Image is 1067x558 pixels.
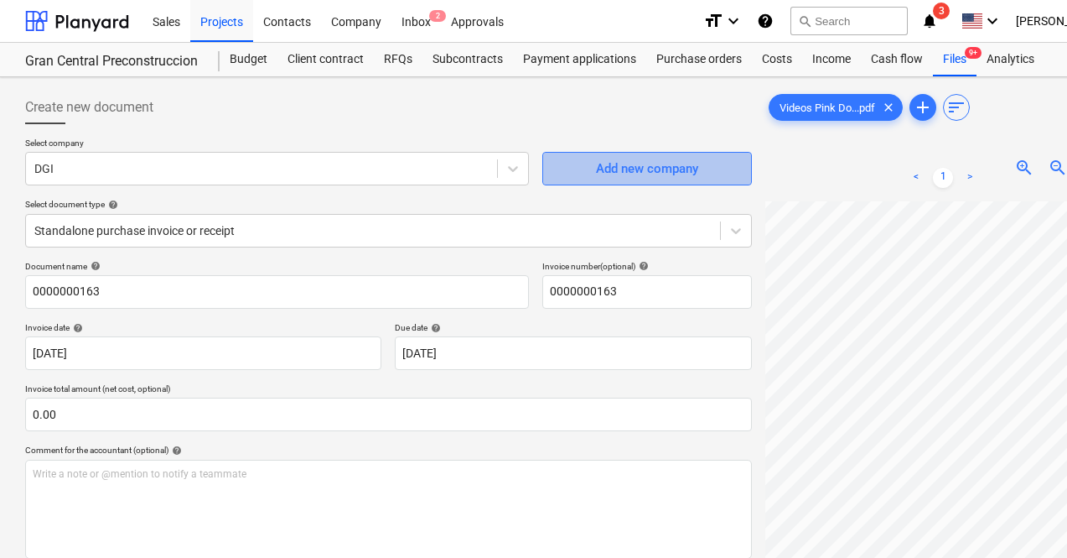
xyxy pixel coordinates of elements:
[25,336,381,370] input: Invoice date not specified
[596,158,698,180] div: Add new company
[25,383,752,398] p: Invoice total amount (net cost, optional)
[646,43,752,76] a: Purchase orders
[976,43,1044,76] a: Analytics
[769,102,885,114] span: Videos Pink Do...pdf
[933,168,953,188] a: Page 1 is your current page
[277,43,374,76] a: Client contract
[1014,158,1034,178] span: zoom_in
[25,97,153,117] span: Create new document
[790,7,908,35] button: Search
[798,14,811,28] span: search
[374,43,422,76] a: RFQs
[933,3,950,19] span: 3
[703,11,723,31] i: format_size
[913,97,933,117] span: add
[983,477,1067,558] iframe: Chat Widget
[946,97,966,117] span: sort
[542,261,752,272] div: Invoice number (optional)
[25,53,199,70] div: Gran Central Preconstruccion
[906,168,926,188] a: Previous page
[25,199,752,210] div: Select document type
[25,261,529,272] div: Document name
[220,43,277,76] a: Budget
[983,477,1067,558] div: Widget de chat
[878,97,899,117] span: clear
[635,261,649,271] span: help
[429,10,446,22] span: 2
[25,138,529,152] p: Select company
[87,261,101,271] span: help
[168,446,182,456] span: help
[933,43,976,76] a: Files9+
[769,94,903,121] div: Videos Pink Do...pdf
[921,11,938,31] i: notifications
[542,152,752,185] button: Add new company
[422,43,513,76] a: Subcontracts
[25,322,381,333] div: Invoice date
[25,398,752,431] input: Invoice total amount (net cost, optional)
[982,11,1002,31] i: keyboard_arrow_down
[395,322,751,333] div: Due date
[802,43,861,76] a: Income
[933,43,976,76] div: Files
[861,43,933,76] a: Cash flow
[105,200,118,210] span: help
[960,168,980,188] a: Next page
[395,336,751,370] input: Due date not specified
[70,323,83,333] span: help
[25,275,529,309] input: Document name
[427,323,441,333] span: help
[25,445,752,456] div: Comment for the accountant (optional)
[965,47,982,59] span: 9+
[513,43,646,76] a: Payment applications
[757,11,774,31] i: Knowledge base
[752,43,802,76] a: Costs
[542,275,752,309] input: Invoice number
[723,11,743,31] i: keyboard_arrow_down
